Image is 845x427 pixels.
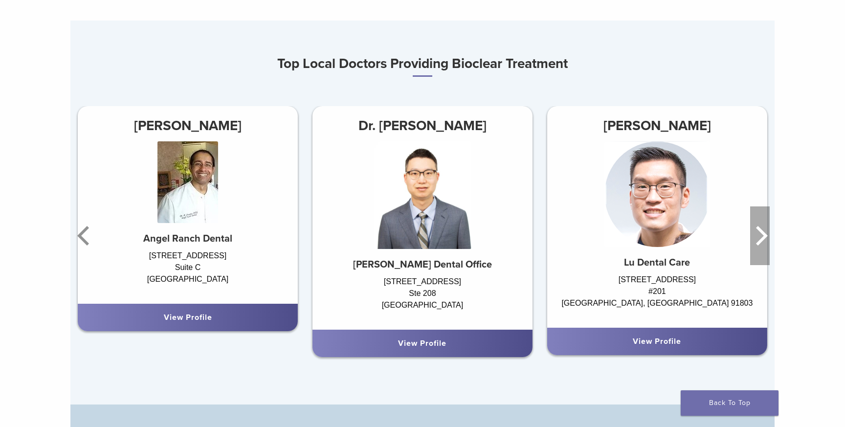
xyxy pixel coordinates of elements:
h3: Dr. [PERSON_NAME] [312,114,533,137]
div: [STREET_ADDRESS] #201 [GEOGRAPHIC_DATA], [GEOGRAPHIC_DATA] 91803 [547,274,767,318]
button: Next [750,206,770,265]
a: View Profile [398,338,446,348]
div: [STREET_ADDRESS] Ste 208 [GEOGRAPHIC_DATA] [312,276,533,320]
img: Dr. Rajeev Prasher [157,141,218,223]
h3: [PERSON_NAME] [547,114,767,137]
strong: Lu Dental Care [624,257,690,269]
img: Dr. Henry Chung [374,141,471,249]
button: Previous [75,206,95,265]
h3: [PERSON_NAME] [78,114,298,137]
h3: Top Local Doctors Providing Bioclear Treatment [70,52,775,77]
strong: [PERSON_NAME] Dental Office [353,259,492,270]
div: [STREET_ADDRESS] Suite C [GEOGRAPHIC_DATA] [78,250,298,294]
a: Back To Top [681,390,778,416]
strong: Angel Ranch Dental [143,233,232,245]
a: View Profile [633,337,681,346]
img: Dr. Benjamin Lu [604,141,710,247]
a: View Profile [164,313,212,322]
